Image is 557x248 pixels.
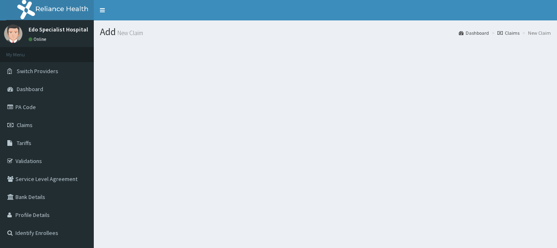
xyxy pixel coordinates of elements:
[459,29,489,36] a: Dashboard
[17,67,58,75] span: Switch Providers
[520,29,551,36] li: New Claim
[100,27,551,37] h1: Add
[4,25,22,43] img: User Image
[29,36,48,42] a: Online
[17,85,43,93] span: Dashboard
[29,27,88,32] p: Edo Specialist Hospital
[497,29,519,36] a: Claims
[17,139,31,147] span: Tariffs
[116,30,143,36] small: New Claim
[17,121,33,129] span: Claims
